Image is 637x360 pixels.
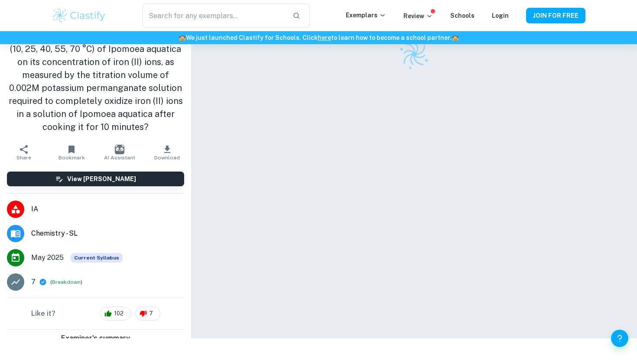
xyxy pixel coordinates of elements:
span: May 2025 [31,253,64,263]
h1: What is the effect of cooking temperature (10, 25, 40, 55, 70 °C) of Ipomoea aquatica on its conc... [7,29,184,133]
button: Help and Feedback [611,330,628,347]
h6: Like it? [31,308,55,319]
span: 102 [109,309,128,318]
span: Share [16,155,31,161]
a: Login [492,12,509,19]
span: Download [154,155,180,161]
button: Bookmark [48,140,95,165]
h6: We just launched Clastify for Schools. Click to learn how to become a school partner. [2,33,635,42]
input: Search for any exemplars... [143,3,286,28]
img: AI Assistant [115,145,124,154]
span: ( ) [50,278,82,286]
button: Breakdown [52,279,81,286]
button: JOIN FOR FREE [526,8,585,23]
a: here [318,34,331,41]
img: Clastify logo [394,34,434,74]
span: AI Assistant [104,155,135,161]
button: Download [143,140,191,165]
button: AI Assistant [96,140,143,165]
span: Current Syllabus [71,253,123,263]
div: This exemplar is based on the current syllabus. Feel free to refer to it for inspiration/ideas wh... [71,253,123,263]
span: Chemistry - SL [31,228,184,239]
p: Review [403,11,433,21]
button: View [PERSON_NAME] [7,172,184,186]
div: 7 [135,307,160,321]
img: Clastify logo [52,7,107,24]
span: 🏫 [179,34,186,41]
p: Exemplars [346,10,386,20]
span: IA [31,204,184,214]
a: Schools [450,12,474,19]
h6: Examiner's summary [3,333,188,344]
p: 7 [31,277,36,287]
span: Bookmark [58,155,85,161]
span: 🏫 [452,34,459,41]
div: 102 [100,307,131,321]
span: 7 [144,309,158,318]
h6: View [PERSON_NAME] [67,174,136,184]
